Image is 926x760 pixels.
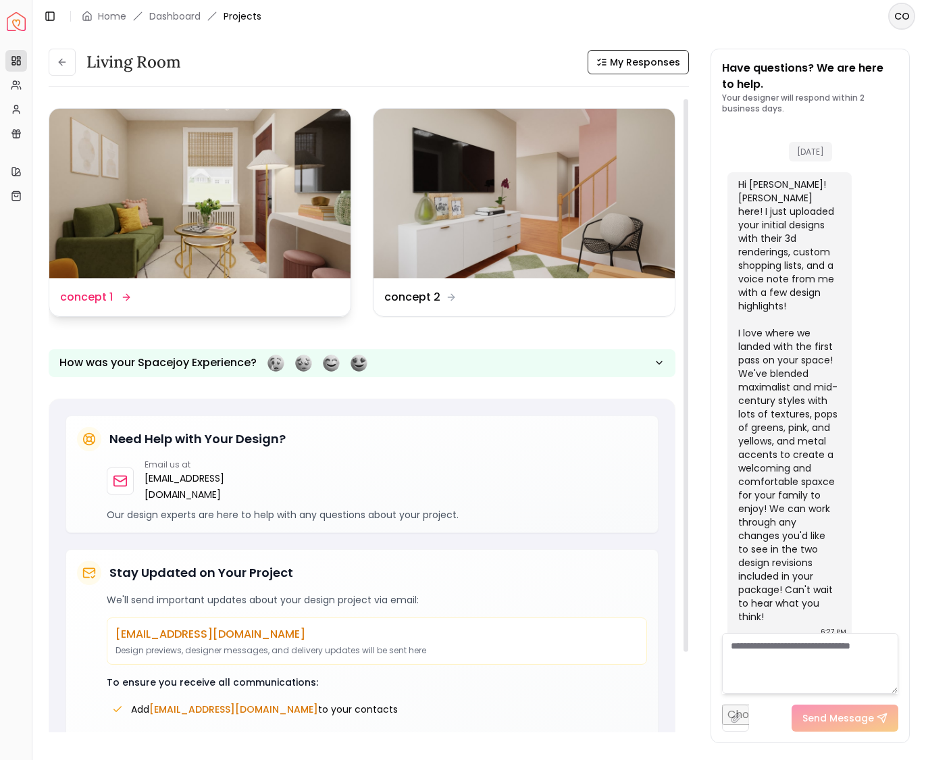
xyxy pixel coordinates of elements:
[107,508,647,522] p: Our design experts are here to help with any questions about your project.
[7,12,26,31] a: Spacejoy
[722,93,898,114] p: Your designer will respond within 2 business days.
[374,109,675,278] img: concept 2
[588,50,689,74] button: My Responses
[107,676,647,689] p: To ensure you receive all communications:
[145,459,226,470] p: Email us at
[224,9,261,23] span: Projects
[115,626,638,642] p: [EMAIL_ADDRESS][DOMAIN_NAME]
[384,289,440,305] dd: concept 2
[59,355,257,371] p: How was your Spacejoy Experience?
[738,178,838,624] div: Hi [PERSON_NAME]! [PERSON_NAME] here! I just uploaded your initial designs with their 3d renderin...
[86,51,181,73] h3: Living Room
[890,4,914,28] span: CO
[109,563,293,582] h5: Stay Updated on Your Project
[888,3,915,30] button: CO
[82,9,261,23] nav: breadcrumb
[149,703,318,716] span: [EMAIL_ADDRESS][DOMAIN_NAME]
[149,9,201,23] a: Dashboard
[380,732,435,746] span: "Not Spam"
[7,12,26,31] img: Spacejoy Logo
[789,142,832,161] span: [DATE]
[131,732,435,746] span: Check your spam/promotions folder and mark us as
[98,9,126,23] a: Home
[49,109,351,278] img: concept 1
[610,55,680,69] span: My Responses
[821,625,846,638] div: 6:27 PM
[131,703,398,716] span: Add to your contacts
[49,108,351,317] a: concept 1concept 1
[722,60,898,93] p: Have questions? We are here to help.
[145,470,226,503] a: [EMAIL_ADDRESS][DOMAIN_NAME]
[107,593,647,607] p: We'll send important updates about your design project via email:
[373,108,675,317] a: concept 2concept 2
[49,349,675,377] button: How was your Spacejoy Experience?Feeling terribleFeeling badFeeling goodFeeling awesome
[109,430,286,449] h5: Need Help with Your Design?
[115,645,638,656] p: Design previews, designer messages, and delivery updates will be sent here
[60,289,113,305] dd: concept 1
